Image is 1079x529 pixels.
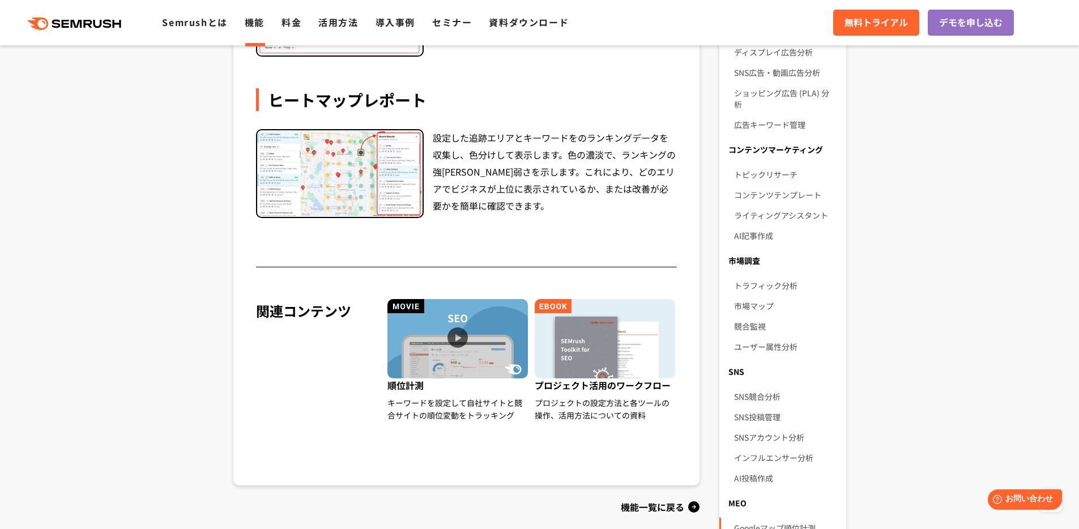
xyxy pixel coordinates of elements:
[256,88,677,111] div: ヒートマップレポート
[233,498,700,516] a: 機能一覧に戻る
[162,15,227,29] a: Semrushとは
[535,396,677,421] div: プロジェクトの設定方法と各ツールの操作、活用方法についての資料
[734,427,837,447] a: SNSアカウント分析
[734,164,837,185] a: トピックリサーチ
[734,468,837,488] a: AI投稿作成
[734,296,837,316] a: 市場マップ
[833,10,919,36] a: 無料トライアル
[845,15,908,30] span: 無料トライアル
[387,378,530,396] span: 順位計測
[256,299,378,457] div: 関連コンテンツ
[532,299,680,457] a: プロジェクト活用のワークフロー プロジェクトの設定方法と各ツールの操作、活用方法についての資料
[376,15,415,29] a: 導入事例
[734,62,837,83] a: SNS広告・動画広告分析
[928,10,1014,36] a: デモを申し込む
[734,407,837,427] a: SNS投稿管理
[385,299,532,436] a: 順位計測 キーワードを設定して自社サイトと競合サイトの順位変動をトラッキング
[734,42,837,62] a: ディスプレイ広告分析
[734,185,837,205] a: コンテンツテンプレート
[245,15,265,29] a: 機能
[734,336,837,357] a: ユーザー属性分析
[734,386,837,407] a: SNS競合分析
[318,15,358,29] a: 活用方法
[433,129,677,217] div: 設定した追跡エリアとキーワードをのランキングデータを収集し、色分けして表示します。色の濃淡で、ランキングの強[PERSON_NAME]弱さを示します。これにより、どのエリアでビジネスが上位に表示...
[432,15,472,29] a: セミナー
[734,205,837,225] a: ライティングアシスタント
[719,361,846,382] div: SNS
[734,114,837,135] a: 広告キーワード管理
[719,250,846,271] div: 市場調査
[734,316,837,336] a: 競合監視
[719,139,846,160] div: コンテンツマーケティング
[734,83,837,114] a: ショッピング広告 (PLA) 分析
[535,378,677,396] span: プロジェクト活用のワークフロー
[719,493,846,513] div: MEO
[387,396,530,421] div: キーワードを設定して自社サイトと競合サイトの順位変動をトラッキング
[978,485,1067,517] iframe: Help widget launcher
[489,15,569,29] a: 資料ダウンロード
[734,275,837,296] a: トラフィック分析
[734,225,837,246] a: AI記事作成
[257,130,423,216] img: image-20240606145402-3.jpg
[282,15,301,29] a: 料金
[939,15,1003,30] span: デモを申し込む
[734,447,837,468] a: インフルエンサー分析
